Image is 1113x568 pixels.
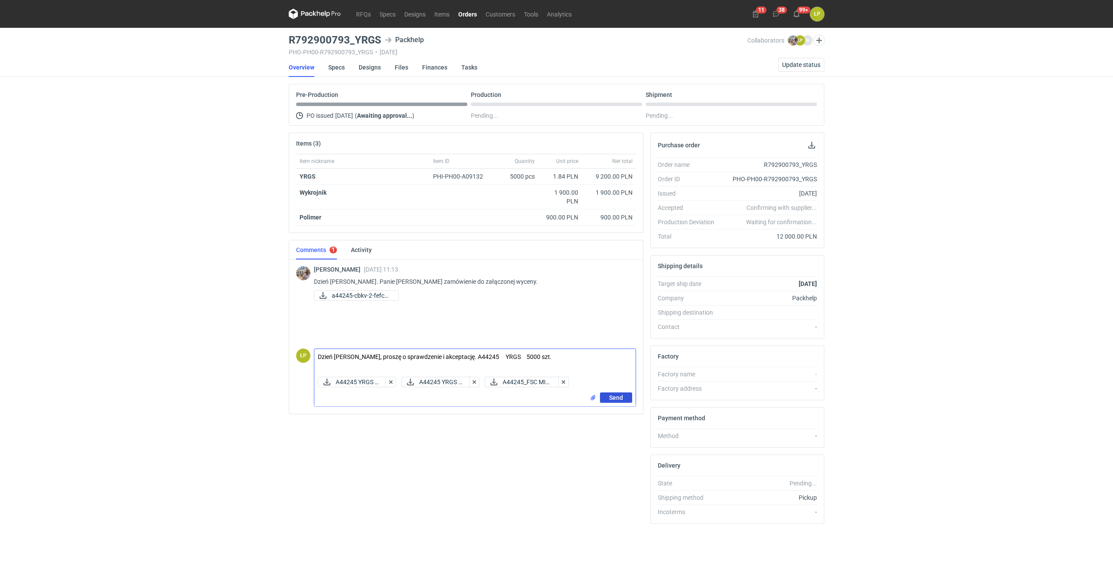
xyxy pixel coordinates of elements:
h2: Payment method [658,415,705,422]
a: Designs [359,58,381,77]
img: Michał Palasek [788,35,798,46]
div: Company [658,294,721,302]
em: Waiting for confirmation... [746,218,817,226]
div: - [721,370,817,379]
h2: Factory [658,353,679,360]
div: 5000 pcs [495,169,538,185]
a: Tasks [461,58,477,77]
div: - [721,508,817,516]
div: 12 000.00 PLN [721,232,817,241]
div: 9 200.00 PLN [585,172,633,181]
img: Michał Palasek [296,266,310,280]
span: [DATE] [335,110,353,121]
div: - [721,384,817,393]
span: ) [412,112,414,119]
a: RFQs [352,9,375,19]
a: Finances [422,58,447,77]
div: 900.00 PLN [542,213,578,222]
div: 1 900.00 PLN [585,188,633,197]
a: Comments1 [296,240,337,259]
button: A44245_FSC MIX ... [485,377,560,387]
h2: Delivery [658,462,680,469]
div: - [721,322,817,331]
span: ( [355,112,357,119]
button: A44245 YRGS 3... [318,377,387,387]
span: [DATE] 11:13 [364,266,398,273]
span: Item ID [433,158,450,165]
figcaption: ŁP [795,35,805,46]
div: Factory name [658,370,721,379]
div: Order ID [658,175,721,183]
div: Packhelp [385,35,424,45]
div: Issued [658,189,721,198]
a: Specs [375,9,400,19]
span: Update status [782,62,820,68]
h3: R792900793_YRGS [289,35,381,45]
figcaption: ŁP [296,349,310,363]
span: A44245 YRGS 3... [419,377,463,387]
div: PHI-PH00-A09132 [433,172,491,181]
div: Factory address [658,384,721,393]
span: Pending... [471,110,498,121]
a: Orders [454,9,481,19]
div: Łukasz Postawa [810,7,824,21]
div: PO issued [296,110,467,121]
textarea: Dzień [PERSON_NAME], proszę o sprawdzenie i akceptację. A44245 YRGS 5000 szt. [314,349,636,373]
span: Send [609,395,623,401]
div: Method [658,432,721,440]
div: 1.84 PLN [542,172,578,181]
em: Pending... [790,480,817,487]
div: Accepted [658,203,721,212]
div: 1 [332,247,335,253]
div: 900.00 PLN [585,213,633,222]
a: Analytics [543,9,576,19]
a: Designs [400,9,430,19]
a: Overview [289,58,314,77]
div: Łukasz Postawa [296,349,310,363]
button: 99+ [790,7,803,21]
div: Incoterms [658,508,721,516]
span: A44245 YRGS 3... [336,377,380,387]
div: State [658,479,721,488]
button: 11 [749,7,763,21]
span: Item nickname [300,158,334,165]
div: 1 900.00 PLN [542,188,578,206]
a: Activity [351,240,372,259]
h2: Items (3) [296,140,321,147]
a: a44245-cbkv-2-fefco-... [314,290,399,301]
button: Edit collaborators [813,35,825,46]
div: Pending... [646,110,817,121]
div: Shipping destination [658,308,721,317]
button: 38 [769,7,783,21]
div: [DATE] [721,189,817,198]
span: Quantity [515,158,535,165]
p: Shipment [646,91,672,98]
figcaption: ŁP [810,7,824,21]
span: A44245_FSC MIX ... [503,377,553,387]
button: Update status [778,58,824,72]
p: Dzień [PERSON_NAME]. Panie [PERSON_NAME] zamówienie do załączonej wyceny. [314,276,629,287]
div: PHO-PH00-R792900793_YRGS [DATE] [289,49,747,56]
div: A44245_FSC MIX 70% R792900793_YRGS_2025-10-07.pdf [485,377,560,387]
a: Files [395,58,408,77]
strong: Awaiting approval... [357,112,412,119]
div: a44245-cbkv-2-fefco-703-2025-09-24.pdf [314,290,399,301]
div: PHO-PH00-R792900793_YRGS [721,175,817,183]
div: A44245 YRGS 330x210x240xB str zew.pdf [401,377,471,387]
h2: Shipping details [658,262,703,269]
span: a44245-cbkv-2-fefco-... [332,291,391,300]
div: R792900793_YRGS [721,160,817,169]
div: Order name [658,160,721,169]
h2: Purchase order [658,142,700,149]
strong: [DATE] [799,280,817,287]
span: • [375,49,377,56]
div: Contact [658,322,721,331]
div: Packhelp [721,294,817,302]
strong: YRGS [300,173,316,180]
a: Tools [520,9,543,19]
figcaption: IK [802,35,813,46]
strong: Wykrojnik [300,189,327,196]
button: Send [600,392,632,403]
div: Pickup [721,493,817,502]
a: Customers [481,9,520,19]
